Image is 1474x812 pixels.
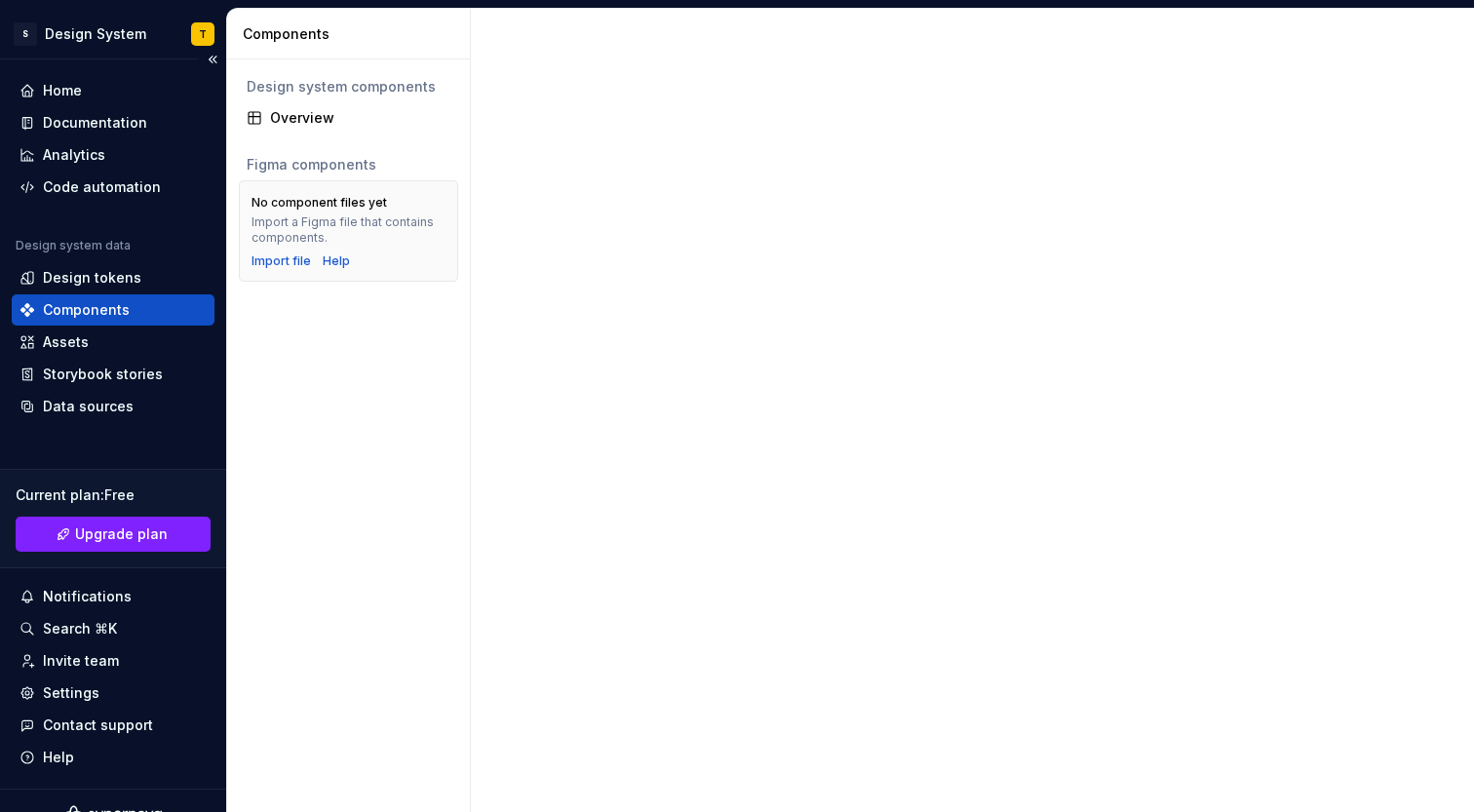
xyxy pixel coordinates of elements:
button: Help [12,742,214,773]
div: Search ⌘K [43,619,117,638]
div: Help [43,748,74,767]
button: Collapse sidebar [199,46,226,73]
div: Overview [270,108,450,128]
a: Assets [12,327,214,358]
a: Data sources [12,391,214,422]
button: Contact support [12,710,214,741]
a: Home [12,75,214,106]
div: Data sources [43,397,134,416]
div: Import a Figma file that contains components. [252,214,446,246]
a: Documentation [12,107,214,138]
span: Upgrade plan [75,524,168,544]
div: T [199,26,207,42]
div: Design tokens [43,268,141,288]
button: Import file [252,253,311,269]
button: Notifications [12,581,214,612]
div: Contact support [43,715,153,735]
button: SDesign SystemT [4,13,222,55]
a: Code automation [12,172,214,203]
div: Components [243,24,462,44]
a: Invite team [12,645,214,677]
div: Design system components [247,77,450,97]
a: Storybook stories [12,359,214,390]
div: Figma components [247,155,450,174]
a: Design tokens [12,262,214,293]
div: S [14,22,37,46]
a: Components [12,294,214,326]
div: Analytics [43,145,105,165]
div: Storybook stories [43,365,163,384]
div: Design System [45,24,146,44]
div: No component files yet [252,195,387,211]
a: Upgrade plan [16,517,211,552]
div: Design system data [16,238,131,253]
div: Documentation [43,113,147,133]
div: Assets [43,332,89,352]
a: Help [323,253,350,269]
button: Search ⌘K [12,613,214,644]
div: Invite team [43,651,119,671]
div: Current plan : Free [16,485,211,505]
a: Settings [12,677,214,709]
div: Settings [43,683,99,703]
div: Notifications [43,587,132,606]
a: Overview [239,102,458,134]
div: Code automation [43,177,161,197]
a: Analytics [12,139,214,171]
div: Components [43,300,130,320]
div: Home [43,81,82,100]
